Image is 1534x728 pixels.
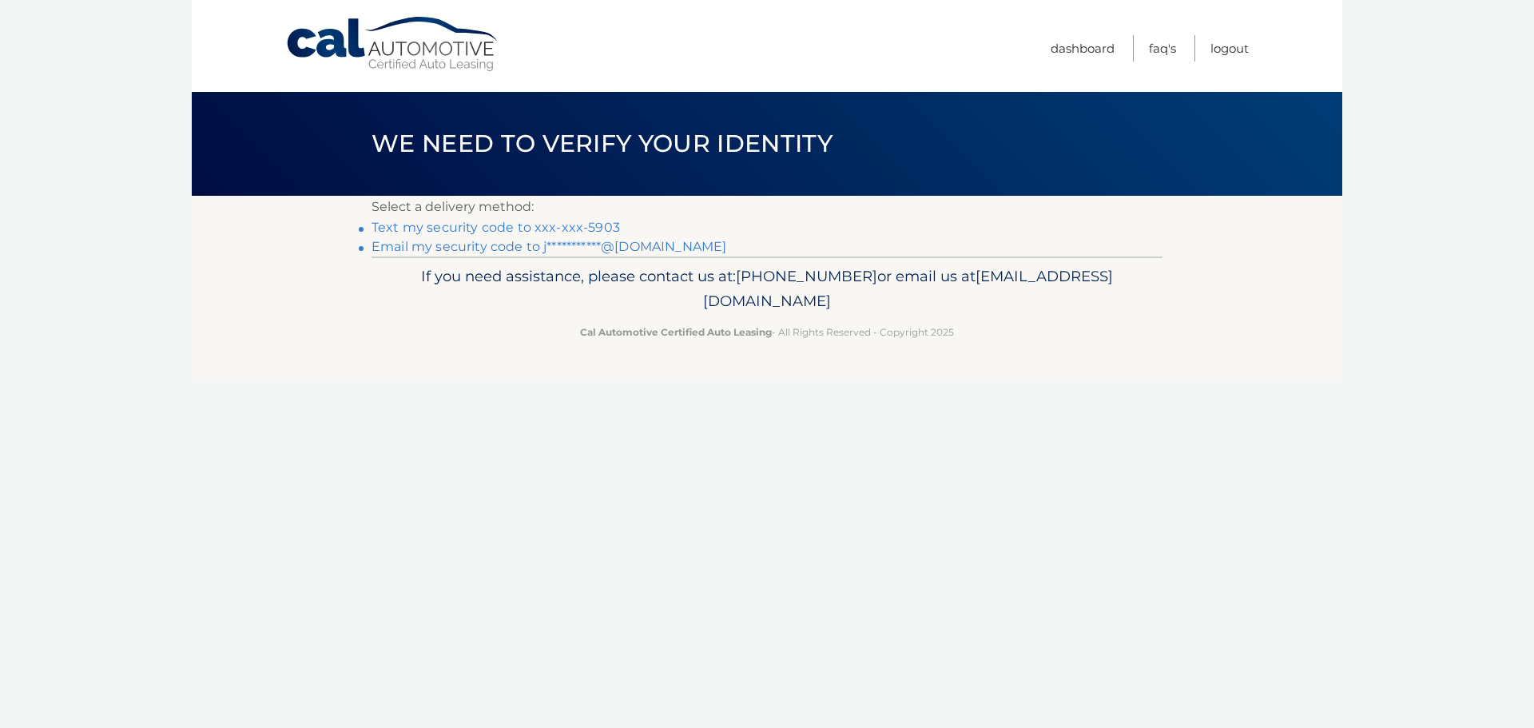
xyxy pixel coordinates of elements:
a: Logout [1210,35,1249,62]
p: - All Rights Reserved - Copyright 2025 [382,324,1152,340]
a: Cal Automotive [285,16,501,73]
span: [PHONE_NUMBER] [736,267,877,285]
a: Text my security code to xxx-xxx-5903 [372,220,620,235]
p: If you need assistance, please contact us at: or email us at [382,264,1152,315]
span: We need to verify your identity [372,129,833,158]
p: Select a delivery method: [372,196,1162,218]
a: Dashboard [1051,35,1115,62]
strong: Cal Automotive Certified Auto Leasing [580,326,772,338]
a: FAQ's [1149,35,1176,62]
